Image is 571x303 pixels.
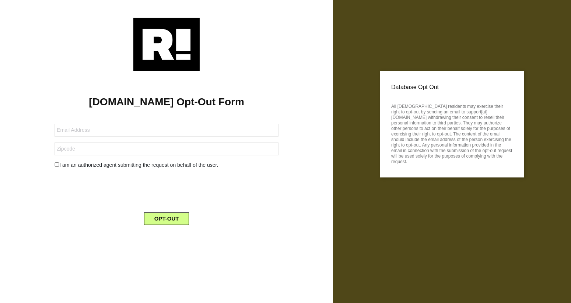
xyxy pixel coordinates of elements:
[144,212,189,225] button: OPT-OUT
[55,142,279,155] input: Zipcode
[49,161,284,169] div: I am an authorized agent submitting the request on behalf of the user.
[11,96,322,108] h1: [DOMAIN_NAME] Opt-Out Form
[133,18,200,71] img: Retention.com
[111,175,223,204] iframe: reCAPTCHA
[391,102,513,165] p: All [DEMOGRAPHIC_DATA] residents may exercise their right to opt-out by sending an email to suppo...
[391,82,513,93] p: Database Opt Out
[55,124,279,137] input: Email Address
